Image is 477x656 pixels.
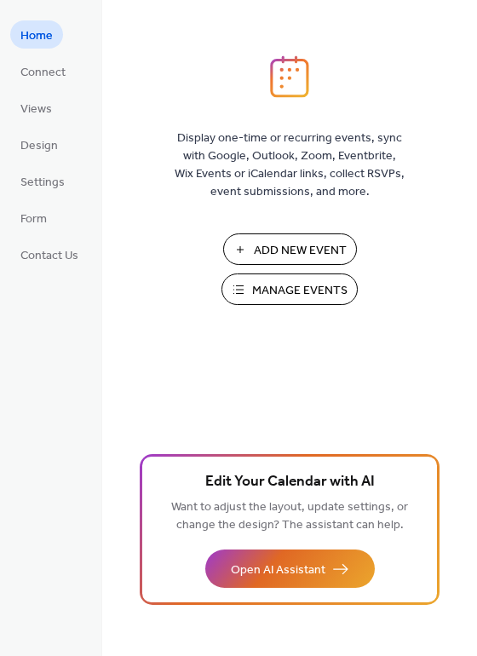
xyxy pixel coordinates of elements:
span: Settings [20,174,65,192]
span: Form [20,210,47,228]
span: Open AI Assistant [231,561,325,579]
span: Edit Your Calendar with AI [205,470,375,494]
a: Settings [10,167,75,195]
span: Home [20,27,53,45]
a: Home [10,20,63,49]
a: Contact Us [10,240,89,268]
a: Form [10,204,57,232]
span: Add New Event [254,242,347,260]
a: Views [10,94,62,122]
span: Display one-time or recurring events, sync with Google, Outlook, Zoom, Eventbrite, Wix Events or ... [175,129,405,201]
span: Want to adjust the layout, update settings, or change the design? The assistant can help. [171,496,408,537]
span: Manage Events [252,282,348,300]
a: Connect [10,57,76,85]
span: Connect [20,64,66,82]
span: Contact Us [20,247,78,265]
span: Design [20,137,58,155]
button: Add New Event [223,233,357,265]
button: Manage Events [221,273,358,305]
button: Open AI Assistant [205,550,375,588]
img: logo_icon.svg [270,55,309,98]
span: Views [20,101,52,118]
a: Design [10,130,68,158]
